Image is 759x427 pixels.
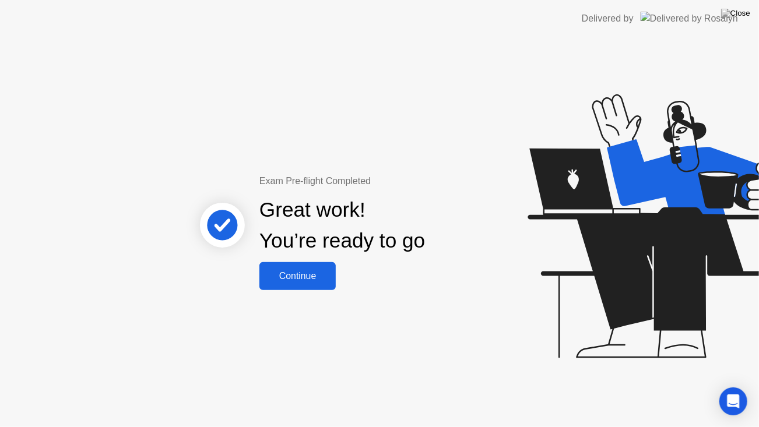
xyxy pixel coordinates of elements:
[721,9,750,18] img: Close
[719,387,747,415] div: Open Intercom Messenger
[259,195,425,256] div: Great work! You’re ready to go
[641,12,738,25] img: Delivered by Rosalyn
[263,271,332,281] div: Continue
[582,12,634,26] div: Delivered by
[259,174,500,188] div: Exam Pre-flight Completed
[259,262,336,290] button: Continue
